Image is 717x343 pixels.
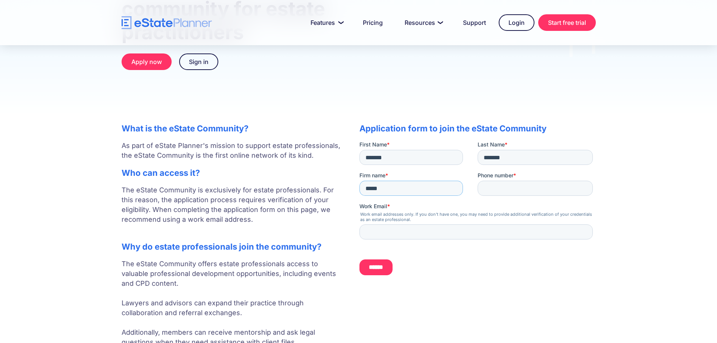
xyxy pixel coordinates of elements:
h2: What is the eState Community? [122,123,344,133]
a: home [122,16,212,29]
h2: Application form to join the eState Community [359,123,596,133]
iframe: Form 0 [359,141,596,282]
a: Features [301,15,350,30]
h2: Who can access it? [122,168,344,178]
a: Start free trial [538,14,596,31]
a: Pricing [354,15,392,30]
a: Apply now [122,53,172,70]
a: Resources [396,15,450,30]
a: Sign in [179,53,218,70]
p: As part of eState Planner's mission to support estate professionals, the eState Community is the ... [122,141,344,160]
h2: Why do estate professionals join the community? [122,242,344,252]
a: Support [454,15,495,30]
a: Login [499,14,534,31]
p: The eState Community is exclusively for estate professionals. For this reason, the application pr... [122,185,344,234]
